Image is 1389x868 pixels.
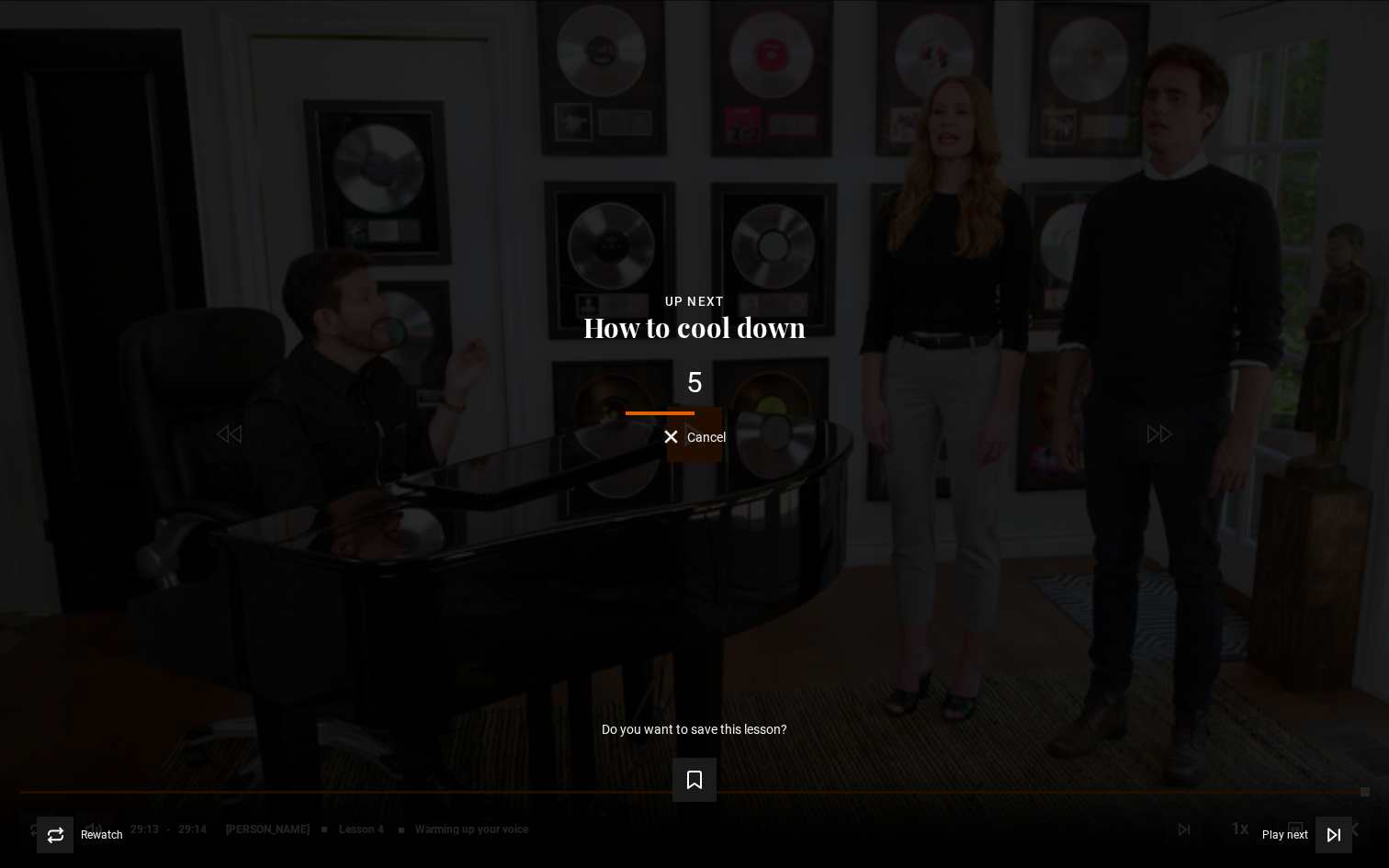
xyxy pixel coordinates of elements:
p: Do you want to save this lesson? [602,723,787,736]
span: Play next [1262,829,1308,840]
button: Rewatch [37,817,123,853]
button: How to cool down [578,312,811,341]
span: Cancel [687,431,726,444]
div: Up next [29,291,1360,312]
span: Rewatch [81,829,123,840]
button: Play next [1262,817,1352,853]
button: Cancel [664,430,726,444]
div: 5 [29,368,1360,398]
